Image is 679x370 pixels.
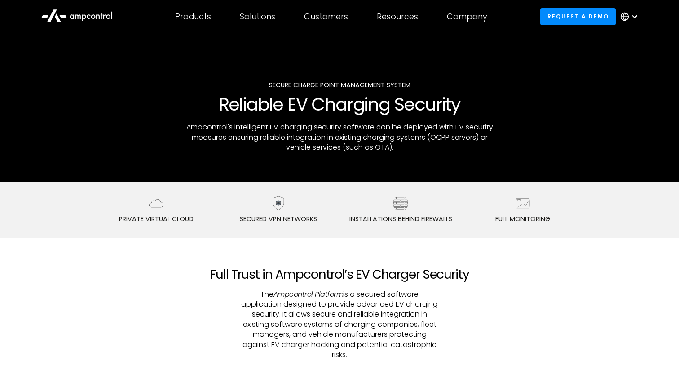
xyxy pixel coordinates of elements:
[304,12,348,22] div: Customers
[240,12,275,22] div: Solutions
[540,8,616,25] a: Request a demo
[175,12,211,22] div: Products
[181,122,498,152] p: Ampcontrol's intelligent EV charging security software can be deployed with EV security measures ...
[447,12,487,22] div: Company
[349,214,452,224] div: Installations behind firewalls
[210,267,469,282] h2: Full Trust in Ampcontrol’s EV Charger Security
[273,289,344,299] em: Ampcontrol Platform
[142,94,537,115] h1: Reliable EV Charging Security
[495,214,550,224] div: Full Monitoring
[377,12,418,22] div: Resources
[119,214,194,224] div: Private Virtual Cloud
[240,214,317,224] div: Secured VPN Networks
[142,80,537,90] div: Secure charge point management system
[241,290,438,360] p: The is a secured software application designed to provide advanced EV charging security. It allow...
